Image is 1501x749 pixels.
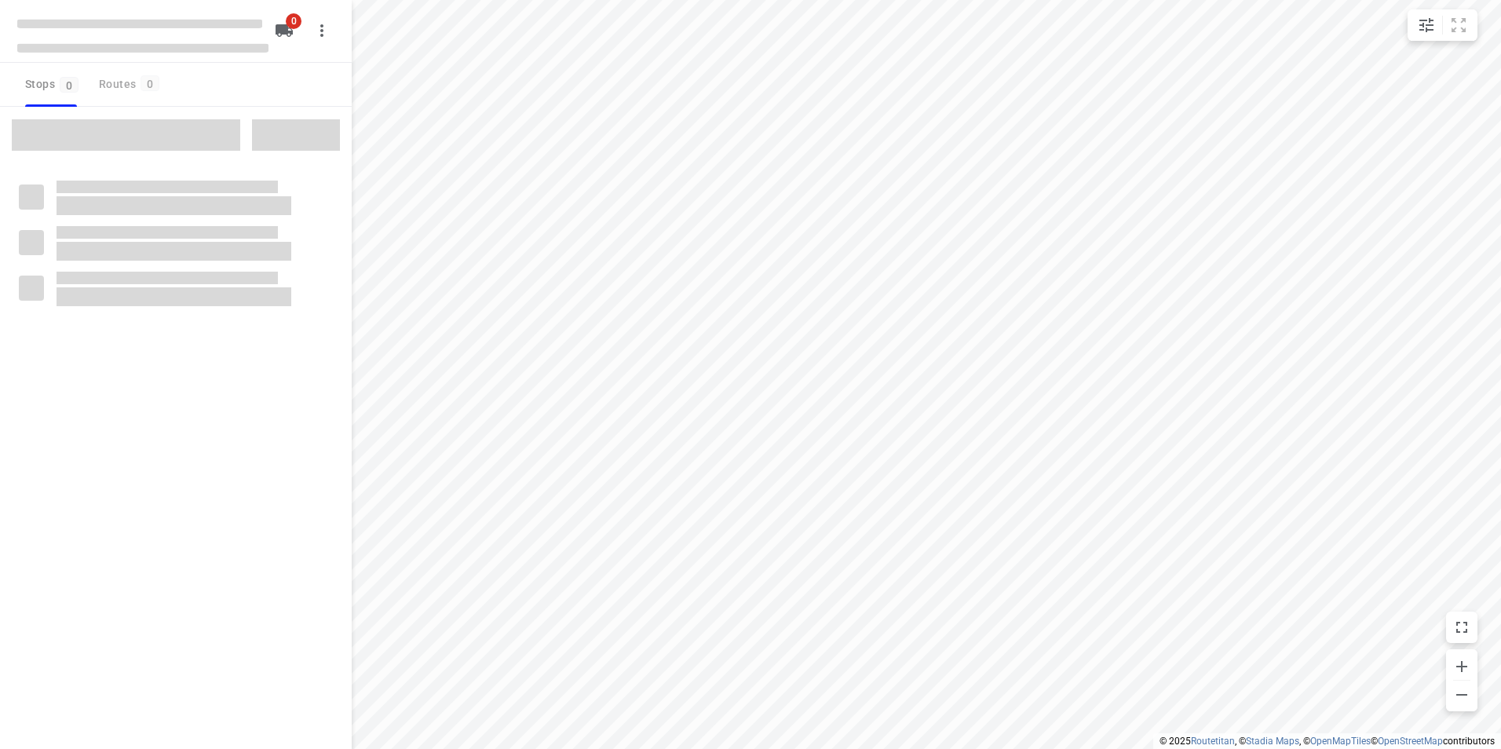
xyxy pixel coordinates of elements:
[1160,736,1495,747] li: © 2025 , © , © © contributors
[1408,9,1477,41] div: small contained button group
[1310,736,1371,747] a: OpenMapTiles
[1378,736,1443,747] a: OpenStreetMap
[1191,736,1235,747] a: Routetitan
[1246,736,1299,747] a: Stadia Maps
[1411,9,1442,41] button: Map settings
